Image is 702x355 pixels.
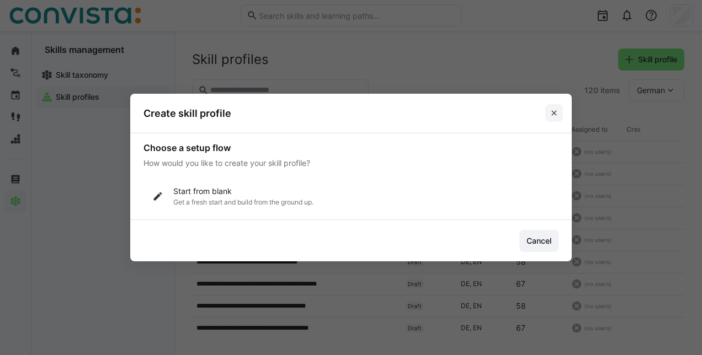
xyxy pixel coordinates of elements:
[173,186,313,197] p: Start from blank
[525,235,553,246] span: Cancel
[519,230,559,252] button: Cancel
[173,198,313,207] p: Get a fresh start and build from the ground up.
[143,158,559,169] p: How would you like to create your skill profile?
[143,142,559,153] h4: Choose a setup flow
[143,107,231,120] h3: Create skill profile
